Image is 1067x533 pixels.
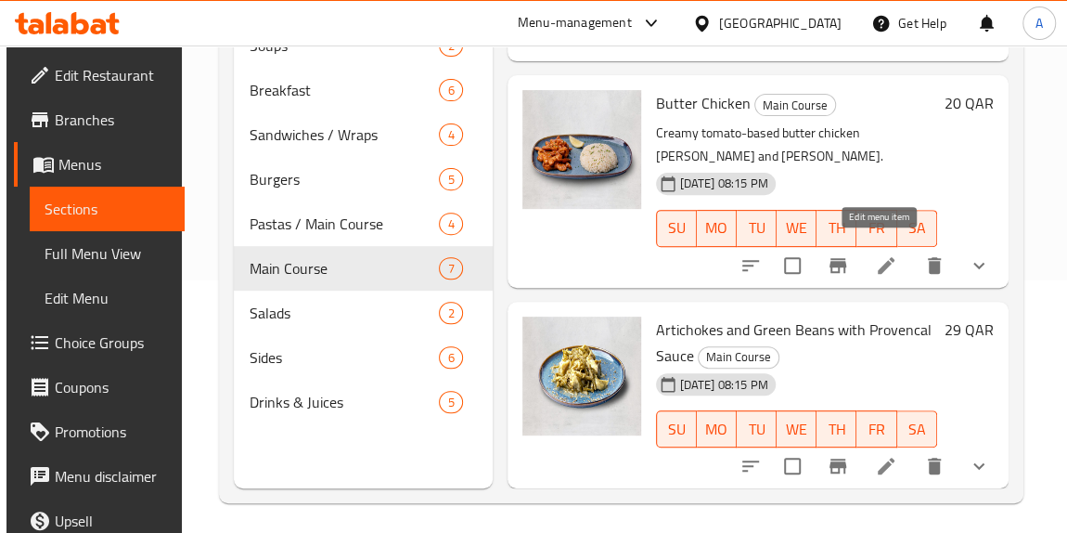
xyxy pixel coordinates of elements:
span: SA [905,416,930,443]
a: Full Menu View [30,231,185,276]
span: [DATE] 08:15 PM [673,175,776,192]
button: WE [777,410,816,448]
img: Butter Chicken [522,90,641,209]
span: Main Course [699,346,778,368]
div: [GEOGRAPHIC_DATA] [719,13,842,33]
span: Upsell [55,510,170,532]
button: SU [656,410,697,448]
a: Edit Menu [30,276,185,320]
span: Sandwiches / Wraps [249,123,439,146]
span: 4 [440,126,461,144]
span: MO [704,214,729,241]
span: Select to update [773,447,812,486]
a: Edit Restaurant [14,53,185,97]
span: FR [864,214,889,241]
div: items [439,257,462,279]
button: TU [737,410,777,448]
span: SU [664,214,689,241]
div: items [439,391,462,413]
span: Salads [249,302,439,324]
button: TU [737,210,777,247]
a: Edit menu item [875,455,897,477]
button: sort-choices [728,444,773,488]
span: Artichokes and Green Beans with Provencal Sauce [656,316,932,370]
span: WE [784,416,809,443]
span: TU [744,214,769,241]
button: SU [656,210,697,247]
div: Menu-management [518,12,632,34]
a: Sections [30,187,185,231]
span: FR [864,416,889,443]
span: Coupons [55,376,170,398]
span: 4 [440,215,461,233]
span: Edit Menu [45,287,170,309]
button: delete [912,444,957,488]
span: Main Course [755,95,835,116]
span: Menu disclaimer [55,465,170,487]
div: items [439,168,462,190]
button: TH [816,210,856,247]
a: Promotions [14,409,185,454]
span: TH [824,214,849,241]
button: sort-choices [728,243,773,288]
span: Main Course [249,257,439,279]
div: items [439,302,462,324]
div: items [439,79,462,101]
a: Menu disclaimer [14,454,185,499]
button: MO [697,210,737,247]
a: Branches [14,97,185,142]
button: show more [957,243,1001,288]
h6: 20 QAR [945,90,994,116]
div: Main Course [754,94,836,116]
button: delete [912,243,957,288]
button: SA [897,210,937,247]
span: Choice Groups [55,331,170,354]
span: Butter Chicken [656,89,751,117]
p: Creamy tomato-based butter chicken [PERSON_NAME] and [PERSON_NAME]. [656,122,937,168]
span: WE [784,214,809,241]
nav: Menu sections [234,16,492,432]
button: FR [856,210,896,247]
a: Menus [14,142,185,187]
span: MO [704,416,729,443]
span: Full Menu View [45,242,170,265]
div: Sandwiches / Wraps4 [234,112,492,157]
div: Breakfast6 [234,68,492,112]
span: SU [664,416,689,443]
span: SA [905,214,930,241]
div: Main Course7 [234,246,492,291]
div: Pastas / Main Course4 [234,201,492,246]
button: show more [957,444,1001,488]
span: Select to update [773,246,812,285]
span: Burgers [249,168,439,190]
button: Branch-specific-item [816,444,860,488]
div: Main Course [698,346,779,369]
svg: Show Choices [968,455,990,477]
span: Sides [249,346,439,369]
button: FR [856,410,896,448]
h6: 29 QAR [945,317,994,343]
span: Branches [55,109,170,131]
span: TH [824,416,849,443]
span: Drinks & Juices [249,391,439,413]
div: items [439,123,462,146]
div: Pastas / Main Course [249,213,439,235]
span: Sections [45,198,170,220]
span: A [1035,13,1043,33]
span: [DATE] 08:15 PM [673,376,776,394]
button: MO [697,410,737,448]
div: items [439,213,462,235]
span: TU [744,416,769,443]
img: Artichokes and Green Beans with Provencal Sauce [522,317,641,435]
span: 5 [440,171,461,188]
div: Burgers5 [234,157,492,201]
div: Drinks & Juices5 [234,380,492,424]
span: Breakfast [249,79,439,101]
span: Edit Restaurant [55,64,170,86]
